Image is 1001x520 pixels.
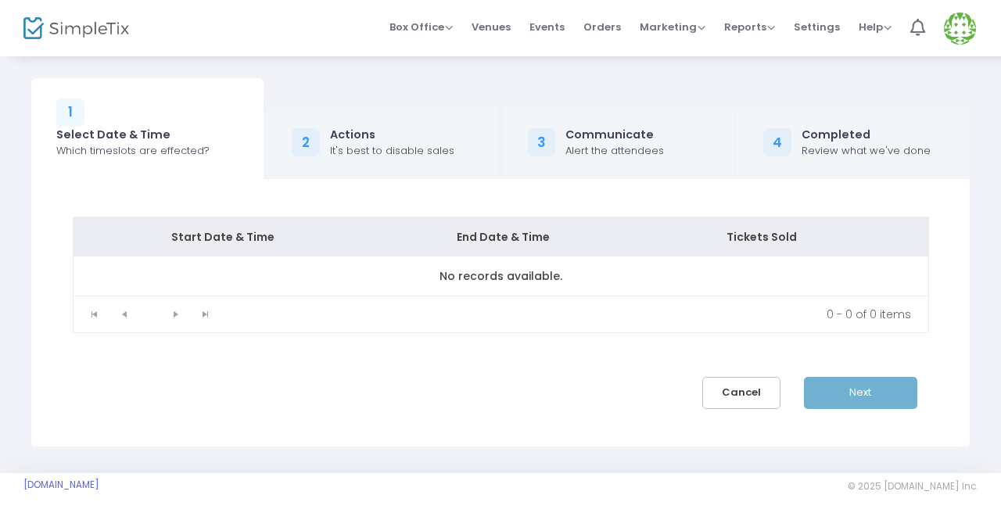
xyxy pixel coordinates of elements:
[23,479,99,491] a: [DOMAIN_NAME]
[640,20,705,34] span: Marketing
[703,217,928,256] th: Tickets Sold
[389,20,453,34] span: Box Office
[231,307,911,322] kendo-pager-info: 0 - 0 of 0 items
[56,127,210,143] div: Select Date & Time
[859,20,892,34] span: Help
[763,128,791,156] div: 4
[74,256,928,296] td: No records available.
[148,217,432,256] th: Start Date & Time
[724,20,775,34] span: Reports
[583,7,621,47] span: Orders
[433,217,703,256] th: End Date & Time
[292,128,320,156] div: 2
[802,143,931,159] div: Review what we've done
[74,217,928,296] div: Data table
[702,377,780,409] button: Cancel
[802,127,931,143] div: Completed
[56,99,84,127] div: 1
[848,480,978,493] span: © 2025 [DOMAIN_NAME] Inc.
[472,7,511,47] span: Venues
[330,143,454,159] div: It's best to disable sales
[565,143,664,159] div: Alert the attendees
[565,127,664,143] div: Communicate
[330,127,454,143] div: Actions
[56,143,210,159] div: Which timeslots are effected?
[528,128,556,156] div: 3
[794,7,840,47] span: Settings
[529,7,565,47] span: Events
